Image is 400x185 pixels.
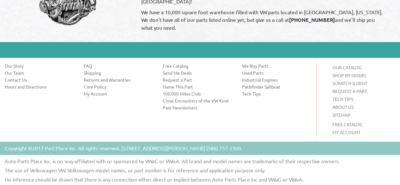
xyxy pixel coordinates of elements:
a: We Buy Parts [242,63,312,69]
a: Hours and Directions [5,83,74,90]
a: 100,000 Miles Club [163,90,232,97]
a: Close Encounters of the VW Kind [163,97,232,104]
p: We have a 10,000 square foot warehouse filled with VW parts located in [GEOGRAPHIC_DATA], [US_STA... [141,8,386,31]
a: FAQ [84,63,153,69]
a: Past Newsletters [163,104,232,111]
strong: [PHONE_NUMBER] [289,16,335,23]
a: Industrial Engines [242,77,312,83]
a: ABOUT US [332,104,354,110]
a: FREE CATALOG [332,121,362,127]
a: Free Catalog [163,63,232,69]
a: Pathfinder Sailboat [242,83,312,90]
a: Send Me Deals [163,70,232,76]
a: OUR CATALOG [332,65,361,70]
a: SCRATCH & DENT [332,80,367,86]
a: REQUEST A PART [332,88,367,94]
a: Tech Tips [242,90,312,97]
a: Contact Us [5,77,74,83]
a: Core Policy [84,83,153,90]
a: SITEMAP [332,112,350,118]
a: SHOP BY MODEL [332,72,367,78]
a: Shipping [84,70,153,76]
a: Used Parts [242,70,312,76]
a: Our Team [5,70,74,76]
a: Our Story [5,63,74,69]
p: Copyright ©2017 Part Place Inc. All rights reserved. [STREET_ADDRESS][PERSON_NAME] (586) 757-2300. [5,144,242,152]
a: TECH TIPS [332,96,353,102]
a: Returns and Warranties [84,77,153,83]
a: MY ACCOUNT [332,129,361,135]
a: My Account [84,90,153,97]
a: Request a Part [163,77,232,83]
a: Name This Part [163,83,232,90]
